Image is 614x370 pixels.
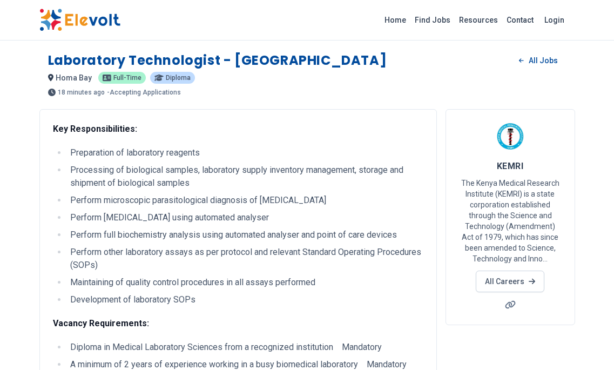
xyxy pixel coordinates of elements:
[166,75,191,81] span: Diploma
[380,11,410,29] a: Home
[56,73,92,82] span: homa bay
[476,271,544,292] a: All Careers
[67,211,423,224] li: Perform [MEDICAL_DATA] using automated analyser
[455,11,502,29] a: Resources
[113,75,141,81] span: Full-time
[497,161,523,171] span: KEMRI
[58,89,105,96] span: 18 minutes ago
[39,9,120,31] img: Elevolt
[48,52,387,69] h1: Laboratory Technologist - [GEOGRAPHIC_DATA]
[67,246,423,272] li: Perform other laboratory assays as per protocol and relevant Standard Operating Procedures (SOPs)
[502,11,538,29] a: Contact
[53,318,149,328] strong: Vacancy Requirements:
[410,11,455,29] a: Find Jobs
[67,146,423,159] li: Preparation of laboratory reagents
[497,123,524,150] img: KEMRI
[67,276,423,289] li: Maintaining of quality control procedures in all assays performed
[67,194,423,207] li: Perform microscopic parasitological diagnosis of [MEDICAL_DATA]
[510,52,566,69] a: All Jobs
[67,293,423,306] li: Development of laboratory SOPs
[459,178,562,264] p: The Kenya Medical Research Institute (KEMRI) is a state corporation established through the Scien...
[538,9,571,31] a: Login
[53,124,137,134] strong: Key Responsibilities:
[107,89,181,96] p: - Accepting Applications
[67,341,423,354] li: Diploma in Medical Laboratory Sciences from a recognized institution Mandatory
[67,164,423,190] li: Processing of biological samples, laboratory supply inventory management, storage and shipment of...
[67,228,423,241] li: Perform full biochemistry analysis using automated analyser and point of care devices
